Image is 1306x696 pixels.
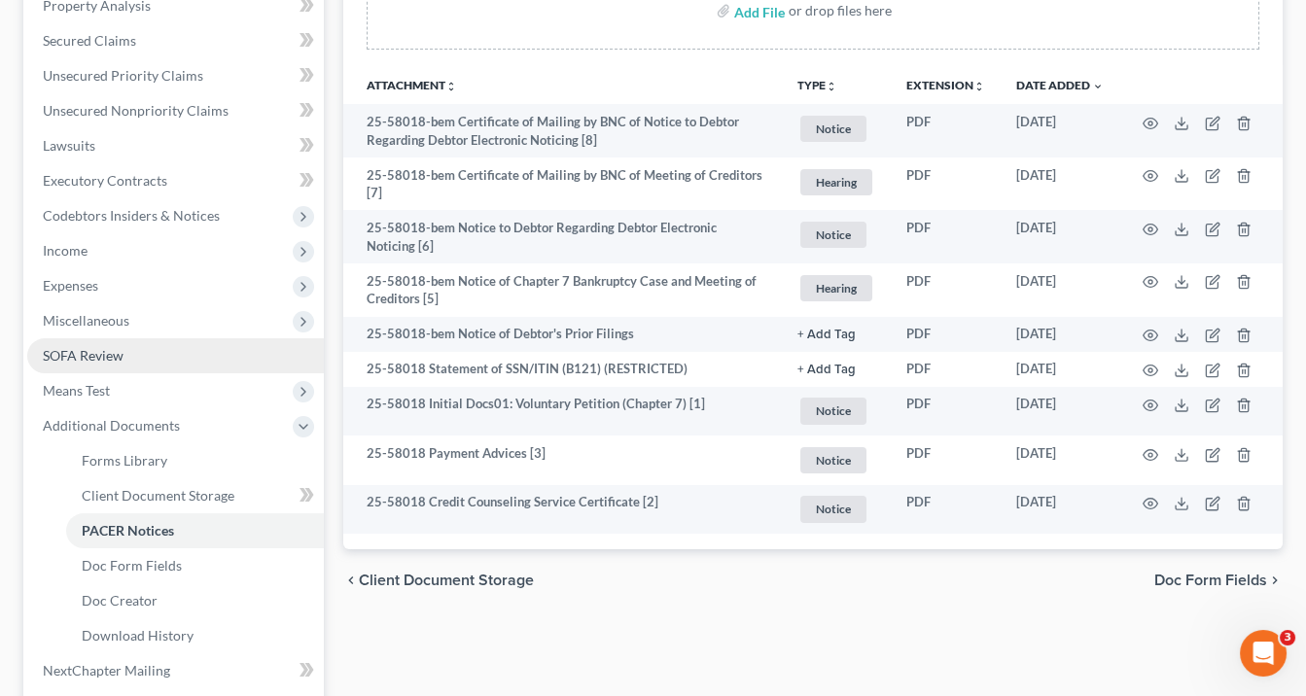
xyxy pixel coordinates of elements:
[1092,81,1104,92] i: expand_more
[66,583,324,618] a: Doc Creator
[343,317,782,352] td: 25-58018-bem Notice of Debtor's Prior Filings
[826,81,837,92] i: unfold_more
[82,557,182,574] span: Doc Form Fields
[891,263,1001,317] td: PDF
[66,618,324,653] a: Download History
[1001,435,1119,485] td: [DATE]
[1154,573,1267,588] span: Doc Form Fields
[800,222,866,248] span: Notice
[343,435,782,485] td: 25-58018 Payment Advices [3]
[343,387,782,436] td: 25-58018 Initial Docs01: Voluntary Petition (Chapter 7) [1]
[27,93,324,128] a: Unsecured Nonpriority Claims
[27,653,324,688] a: NextChapter Mailing
[1280,630,1295,645] span: 3
[800,275,872,301] span: Hearing
[43,67,203,84] span: Unsecured Priority Claims
[43,312,129,329] span: Miscellaneous
[66,478,324,513] a: Client Document Storage
[343,157,782,211] td: 25-58018-bem Certificate of Mailing by BNC of Meeting of Creditors [7]
[800,116,866,142] span: Notice
[82,487,234,504] span: Client Document Storage
[891,210,1001,263] td: PDF
[891,317,1001,352] td: PDF
[43,207,220,224] span: Codebtors Insiders & Notices
[797,166,875,198] a: Hearing
[66,513,324,548] a: PACER Notices
[1001,317,1119,352] td: [DATE]
[1001,104,1119,157] td: [DATE]
[797,80,837,92] button: TYPEunfold_more
[1001,485,1119,535] td: [DATE]
[800,398,866,424] span: Notice
[82,522,174,539] span: PACER Notices
[797,113,875,145] a: Notice
[43,32,136,49] span: Secured Claims
[82,627,194,644] span: Download History
[797,360,875,378] a: + Add Tag
[27,338,324,373] a: SOFA Review
[789,1,892,20] div: or drop files here
[797,219,875,251] a: Notice
[343,210,782,263] td: 25-58018-bem Notice to Debtor Regarding Debtor Electronic Noticing [6]
[43,102,229,119] span: Unsecured Nonpriority Claims
[43,382,110,399] span: Means Test
[43,347,124,364] span: SOFA Review
[1001,263,1119,317] td: [DATE]
[27,23,324,58] a: Secured Claims
[906,78,985,92] a: Extensionunfold_more
[797,329,856,341] button: + Add Tag
[367,78,457,92] a: Attachmentunfold_more
[800,496,866,522] span: Notice
[800,447,866,473] span: Notice
[1001,387,1119,436] td: [DATE]
[800,169,872,195] span: Hearing
[43,242,88,259] span: Income
[1001,210,1119,263] td: [DATE]
[66,548,324,583] a: Doc Form Fields
[445,81,457,92] i: unfold_more
[797,444,875,476] a: Notice
[343,263,782,317] td: 25-58018-bem Notice of Chapter 7 Bankruptcy Case and Meeting of Creditors [5]
[1001,157,1119,211] td: [DATE]
[797,325,875,343] a: + Add Tag
[343,104,782,157] td: 25-58018-bem Certificate of Mailing by BNC of Notice to Debtor Regarding Debtor Electronic Notici...
[1001,352,1119,387] td: [DATE]
[66,443,324,478] a: Forms Library
[973,81,985,92] i: unfold_more
[43,137,95,154] span: Lawsuits
[797,272,875,304] a: Hearing
[43,662,170,679] span: NextChapter Mailing
[43,417,180,434] span: Additional Documents
[27,58,324,93] a: Unsecured Priority Claims
[891,435,1001,485] td: PDF
[797,395,875,427] a: Notice
[343,573,359,588] i: chevron_left
[891,157,1001,211] td: PDF
[1267,573,1283,588] i: chevron_right
[891,104,1001,157] td: PDF
[343,573,534,588] button: chevron_left Client Document Storage
[1016,78,1104,92] a: Date Added expand_more
[343,352,782,387] td: 25-58018 Statement of SSN/ITIN (B121) (RESTRICTED)
[1154,573,1283,588] button: Doc Form Fields chevron_right
[82,452,167,469] span: Forms Library
[43,172,167,189] span: Executory Contracts
[27,128,324,163] a: Lawsuits
[891,485,1001,535] td: PDF
[359,573,534,588] span: Client Document Storage
[43,277,98,294] span: Expenses
[891,352,1001,387] td: PDF
[343,485,782,535] td: 25-58018 Credit Counseling Service Certificate [2]
[891,387,1001,436] td: PDF
[797,493,875,525] a: Notice
[797,364,856,376] button: + Add Tag
[82,592,158,609] span: Doc Creator
[1240,630,1287,677] iframe: Intercom live chat
[27,163,324,198] a: Executory Contracts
